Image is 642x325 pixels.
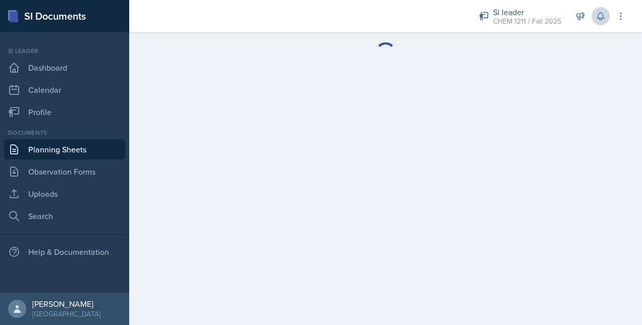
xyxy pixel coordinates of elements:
[493,6,561,18] div: Si leader
[32,299,100,309] div: [PERSON_NAME]
[4,139,125,159] a: Planning Sheets
[4,184,125,204] a: Uploads
[4,206,125,226] a: Search
[4,242,125,262] div: Help & Documentation
[4,128,125,137] div: Documents
[493,16,561,27] div: CHEM 1211 / Fall 2025
[4,46,125,56] div: Si leader
[4,58,125,78] a: Dashboard
[4,161,125,182] a: Observation Forms
[4,80,125,100] a: Calendar
[4,102,125,122] a: Profile
[32,309,100,319] div: [GEOGRAPHIC_DATA]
